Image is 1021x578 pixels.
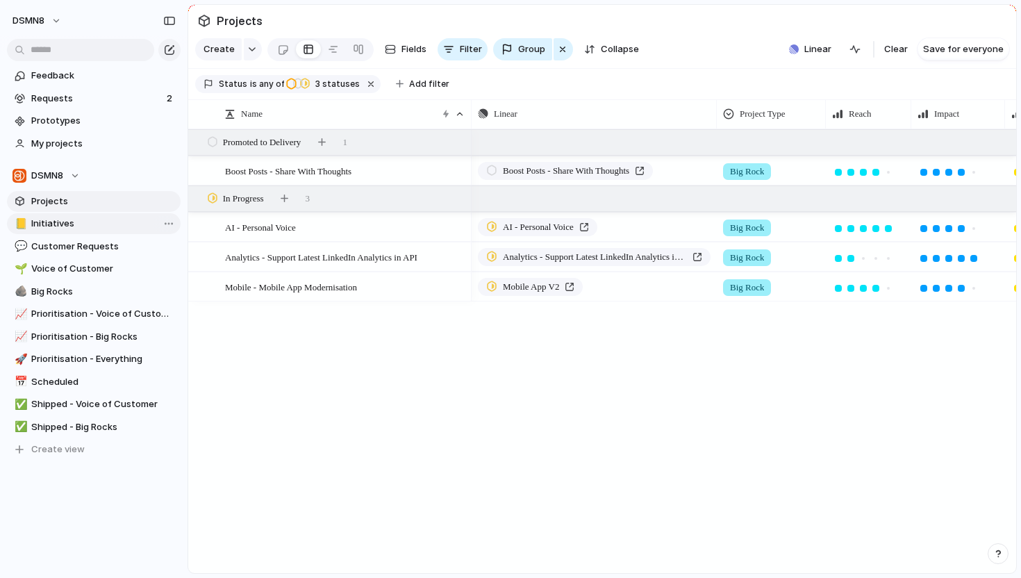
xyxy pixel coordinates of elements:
span: Feedback [31,69,176,83]
a: 📒Initiatives [7,213,181,234]
span: Linear [494,107,517,121]
span: Add filter [409,78,449,90]
button: 📒 [13,217,26,231]
button: Group [493,38,552,60]
div: 📅 [15,374,24,390]
span: DSMN8 [13,14,44,28]
span: Linear [804,42,831,56]
button: 🌱 [13,262,26,276]
span: Name [241,107,263,121]
span: Big Rock [730,281,764,295]
a: Mobile App V2 [478,278,583,296]
span: Prototypes [31,114,176,128]
a: Feedback [7,65,181,86]
div: 📒 [15,216,24,232]
span: Voice of Customer [31,262,176,276]
span: Prioritisation - Big Rocks [31,330,176,344]
a: 📈Prioritisation - Big Rocks [7,327,181,347]
button: Collapse [579,38,645,60]
button: 📈 [13,307,26,321]
button: Filter [438,38,488,60]
div: 🪨Big Rocks [7,281,181,302]
span: Customer Requests [31,240,176,254]
a: 🚀Prioritisation - Everything [7,349,181,370]
a: 🌱Voice of Customer [7,258,181,279]
span: Initiatives [31,217,176,231]
a: ✅Shipped - Big Rocks [7,417,181,438]
span: Mobile - Mobile App Modernisation [225,279,357,295]
button: 3 statuses [285,76,363,92]
div: 🚀 [15,352,24,368]
a: 📈Prioritisation - Voice of Customer [7,304,181,324]
button: DSMN8 [7,165,181,186]
span: Impact [934,107,959,121]
span: Scheduled [31,375,176,389]
a: ✅Shipped - Voice of Customer [7,394,181,415]
button: 📅 [13,375,26,389]
button: Save for everyone [918,38,1009,60]
a: Boost Posts - Share With Thoughts [478,162,653,180]
span: Save for everyone [923,42,1004,56]
div: 📈 [15,306,24,322]
span: In Progress [223,192,264,206]
button: 🪨 [13,285,26,299]
button: ✅ [13,397,26,411]
div: ✅ [15,397,24,413]
span: Big Rock [730,221,764,235]
span: Analytics - Support Latest LinkedIn Analytics in API [225,249,417,265]
span: Big Rock [730,165,764,179]
button: DSMN8 [6,10,69,32]
span: Big Rocks [31,285,176,299]
div: 💬 [15,238,24,254]
button: Clear [879,38,913,60]
span: Reach [849,107,871,121]
span: Prioritisation - Voice of Customer [31,307,176,321]
div: 📅Scheduled [7,372,181,393]
span: AI - Personal Voice [225,219,296,235]
span: Analytics - Support Latest LinkedIn Analytics in API [503,250,687,264]
span: statuses [311,78,360,90]
span: any of [257,78,284,90]
span: is [250,78,257,90]
span: Filter [460,42,482,56]
span: Fields [401,42,426,56]
button: Create [195,38,242,60]
span: Project Type [740,107,786,121]
span: 1 [342,135,347,149]
button: isany of [247,76,287,92]
span: Requests [31,92,163,106]
span: Big Rock [730,251,764,265]
a: Analytics - Support Latest LinkedIn Analytics in API [478,248,711,266]
a: Projects [7,191,181,212]
button: Fields [379,38,432,60]
span: Projects [214,8,265,33]
span: Clear [884,42,908,56]
a: 💬Customer Requests [7,236,181,257]
button: ✅ [13,420,26,434]
span: 3 [311,79,322,89]
span: 3 [306,192,310,206]
button: 💬 [13,240,26,254]
span: Shipped - Voice of Customer [31,397,176,411]
span: DSMN8 [31,169,63,183]
span: My projects [31,137,176,151]
div: 🪨 [15,283,24,299]
span: Collapse [601,42,639,56]
span: Promoted to Delivery [223,135,301,149]
div: 📈 [15,329,24,345]
span: Mobile App V2 [503,280,559,294]
span: Prioritisation - Everything [31,352,176,366]
button: 📈 [13,330,26,344]
a: Requests2 [7,88,181,109]
span: Boost Posts - Share With Thoughts [225,163,351,179]
span: 2 [167,92,175,106]
button: Add filter [388,74,458,94]
span: Status [219,78,247,90]
button: Linear [783,39,837,60]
